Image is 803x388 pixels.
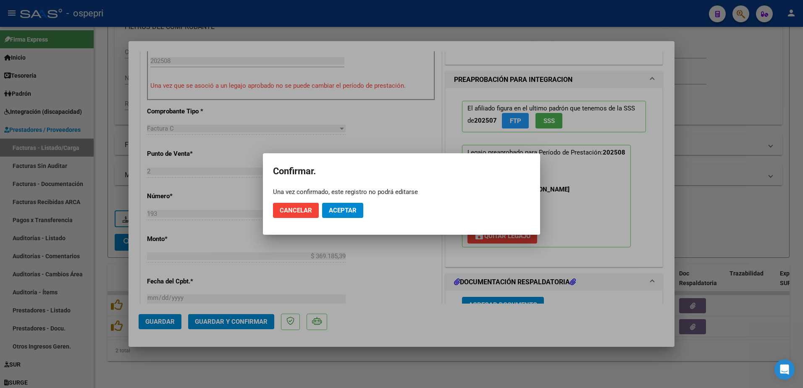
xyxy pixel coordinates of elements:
[280,207,312,214] span: Cancelar
[774,359,795,380] div: Open Intercom Messenger
[273,203,319,218] button: Cancelar
[273,188,530,196] div: Una vez confirmado, este registro no podrá editarse
[273,163,530,179] h2: Confirmar.
[329,207,357,214] span: Aceptar
[322,203,363,218] button: Aceptar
